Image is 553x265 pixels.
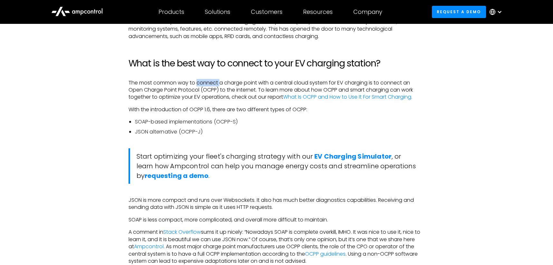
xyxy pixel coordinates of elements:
div: Resources [303,8,333,15]
div: Products [158,8,184,15]
p: SOAP is less compact, more complicated, and overall more difficult to maintain. [129,216,425,223]
li: JSON alternative (OCPP-J) [135,128,425,135]
li: SOAP-based implementations (OCPP-S) [135,118,425,125]
div: Customers [251,8,282,15]
p: A comment in sums it up nicely: “Nowadays SOAP is complete overkill, IMHO. It was nice to use it,... [129,229,425,265]
p: The most common way to connect a charge point with a central cloud system for EV charging is to c... [129,79,425,101]
a: Request a demo [432,6,486,18]
a: requesting a demo [145,171,208,180]
a: OCPP guidelines [305,250,346,258]
div: Company [353,8,382,15]
h2: What is the best way to connect to your EV charging station? [129,58,425,69]
blockquote: Start optimizing your fleet's charging strategy with our , or learn how Ampcontrol can help you m... [129,148,425,184]
a: Stack Overflow [163,228,201,236]
p: But those days are finally behind us. Why? Because networked chargers are now connected to centra... [129,11,425,40]
p: With the introduction of OCPP 1.6, there are two different types of OCPP: [129,106,425,113]
div: Solutions [205,8,230,15]
a: What Is OCPP and How to Use It For Smart Charging. [283,93,412,101]
a: Ampcontrol [134,243,164,250]
p: JSON is more compact and runs over Websockets. It also has much better diagnostics capabilities. ... [129,197,425,211]
a: EV Charging Simulator [314,152,392,161]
